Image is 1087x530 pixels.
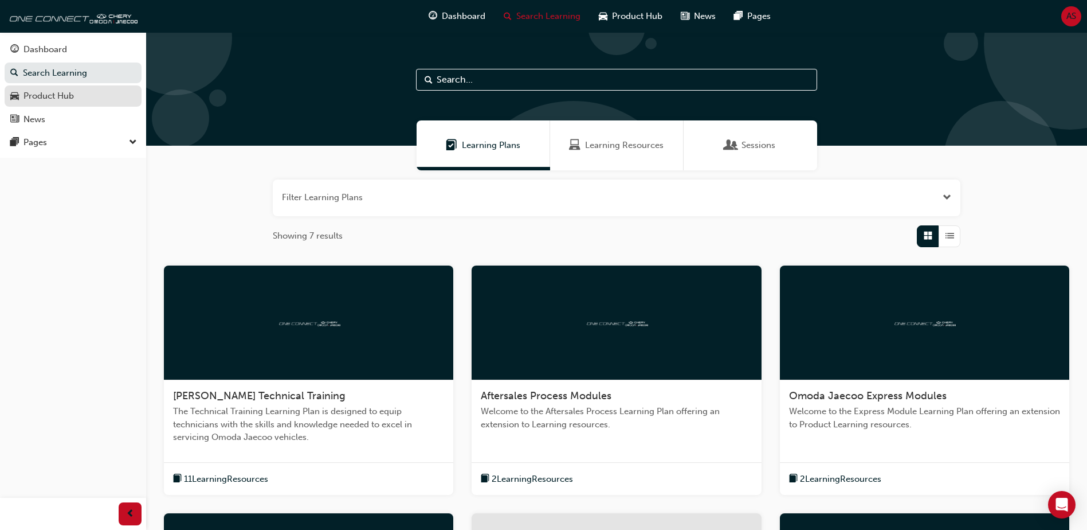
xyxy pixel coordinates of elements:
[10,91,19,102] span: car-icon
[184,473,268,486] span: 11 Learning Resources
[800,473,881,486] span: 2 Learning Resources
[446,139,457,152] span: Learning Plans
[672,5,725,28] a: news-iconNews
[945,229,954,243] span: List
[725,5,780,28] a: pages-iconPages
[734,9,743,24] span: pages-icon
[780,266,1069,496] a: oneconnectOmoda Jaecoo Express ModulesWelcome to the Express Module Learning Plan offering an ext...
[5,37,142,132] button: DashboardSearch LearningProduct HubNews
[943,191,951,204] button: Open the filter
[747,10,771,23] span: Pages
[516,10,580,23] span: Search Learning
[5,132,142,153] button: Pages
[481,389,611,402] span: Aftersales Process Modules
[10,138,19,148] span: pages-icon
[1066,10,1076,23] span: AS
[273,229,343,243] span: Showing 7 results
[23,89,74,103] div: Product Hub
[789,472,798,486] span: book-icon
[23,43,67,56] div: Dashboard
[416,69,817,91] input: Search...
[23,136,47,149] div: Pages
[725,139,737,152] span: Sessions
[472,266,761,496] a: oneconnectAftersales Process ModulesWelcome to the Aftersales Process Learning Plan offering an e...
[164,266,453,496] a: oneconnect[PERSON_NAME] Technical TrainingThe Technical Training Learning Plan is designed to equ...
[504,9,512,24] span: search-icon
[417,120,550,170] a: Learning PlansLearning Plans
[481,472,573,486] button: book-icon2LearningResources
[173,472,182,486] span: book-icon
[893,317,956,328] img: oneconnect
[10,68,18,79] span: search-icon
[684,120,817,170] a: SessionsSessions
[173,389,346,402] span: [PERSON_NAME] Technical Training
[481,472,489,486] span: book-icon
[741,139,775,152] span: Sessions
[585,139,664,152] span: Learning Resources
[277,317,340,328] img: oneconnect
[6,5,138,28] img: oneconnect
[585,317,648,328] img: oneconnect
[10,115,19,125] span: news-icon
[23,113,45,126] div: News
[442,10,485,23] span: Dashboard
[5,63,142,84] a: Search Learning
[590,5,672,28] a: car-iconProduct Hub
[129,135,137,150] span: down-icon
[173,405,444,444] span: The Technical Training Learning Plan is designed to equip technicians with the skills and knowled...
[10,45,19,55] span: guage-icon
[1048,491,1076,519] div: Open Intercom Messenger
[419,5,495,28] a: guage-iconDashboard
[429,9,437,24] span: guage-icon
[550,120,684,170] a: Learning ResourcesLearning Resources
[1061,6,1081,26] button: AS
[789,389,947,402] span: Omoda Jaecoo Express Modules
[492,473,573,486] span: 2 Learning Resources
[173,472,268,486] button: book-icon11LearningResources
[481,405,752,431] span: Welcome to the Aftersales Process Learning Plan offering an extension to Learning resources.
[126,507,135,521] span: prev-icon
[495,5,590,28] a: search-iconSearch Learning
[5,109,142,130] a: News
[462,139,520,152] span: Learning Plans
[5,85,142,107] a: Product Hub
[924,229,932,243] span: Grid
[789,405,1060,431] span: Welcome to the Express Module Learning Plan offering an extension to Product Learning resources.
[599,9,607,24] span: car-icon
[5,39,142,60] a: Dashboard
[681,9,689,24] span: news-icon
[694,10,716,23] span: News
[789,472,881,486] button: book-icon2LearningResources
[612,10,662,23] span: Product Hub
[569,139,580,152] span: Learning Resources
[425,73,433,87] span: Search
